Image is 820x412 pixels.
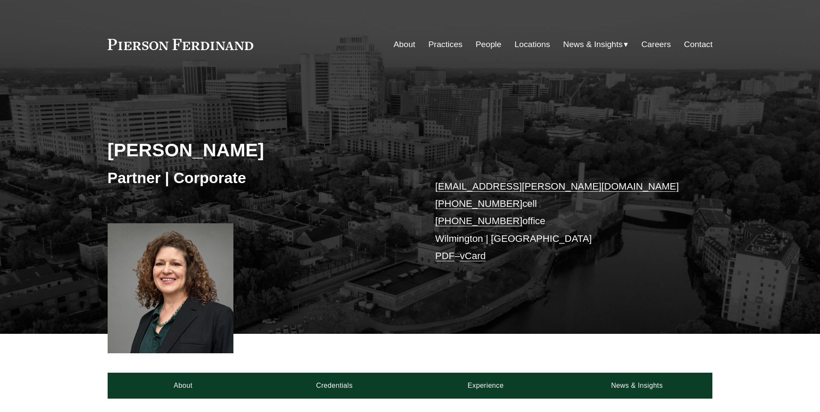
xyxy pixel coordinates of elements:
a: Practices [428,36,463,53]
a: About [108,373,259,399]
h2: [PERSON_NAME] [108,139,410,161]
h3: Partner | Corporate [108,168,410,187]
a: Credentials [259,373,410,399]
p: cell office Wilmington | [GEOGRAPHIC_DATA] – [435,178,687,265]
a: vCard [460,250,486,261]
a: Careers [641,36,671,53]
a: Contact [684,36,712,53]
span: News & Insights [563,37,623,52]
a: PDF [435,250,455,261]
a: Experience [410,373,562,399]
a: About [394,36,415,53]
a: [PHONE_NUMBER] [435,216,523,226]
a: News & Insights [561,373,712,399]
a: [PHONE_NUMBER] [435,198,523,209]
a: Locations [514,36,550,53]
a: [EMAIL_ADDRESS][PERSON_NAME][DOMAIN_NAME] [435,181,679,192]
a: folder dropdown [563,36,629,53]
a: People [475,36,501,53]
